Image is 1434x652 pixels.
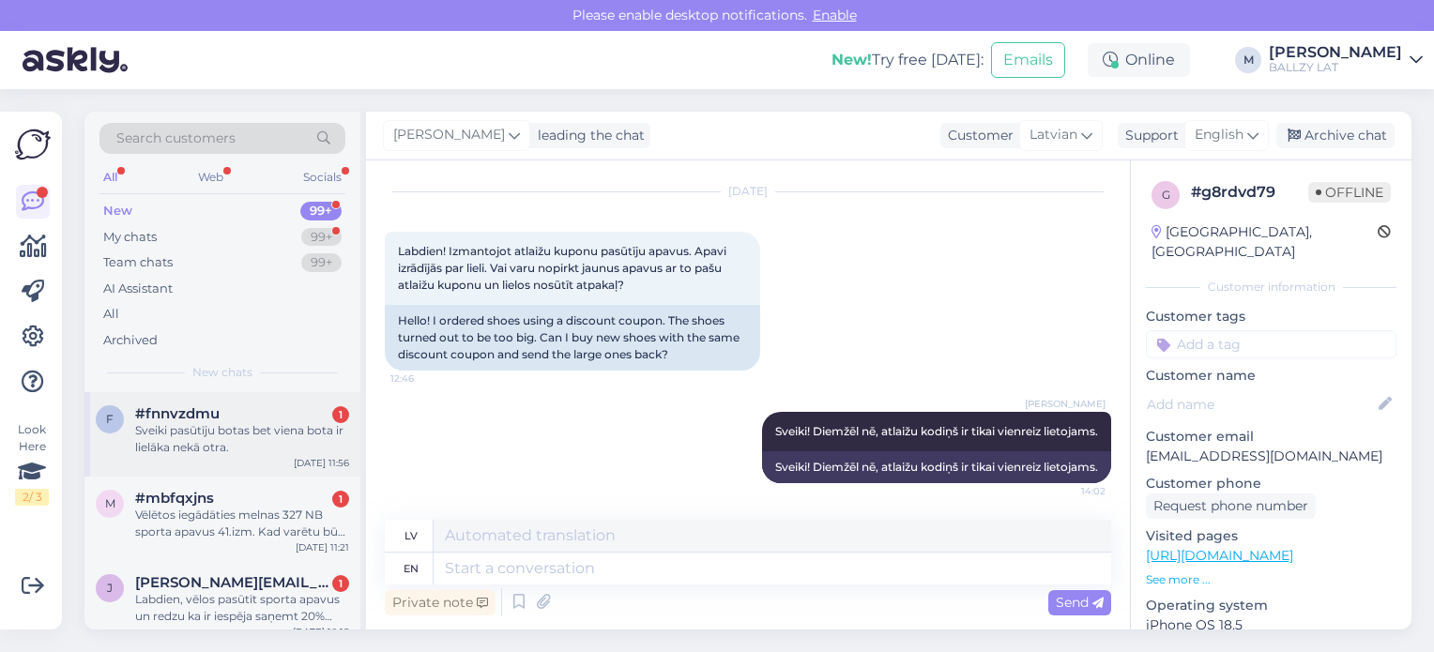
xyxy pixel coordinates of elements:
[831,49,984,71] div: Try free [DATE]:
[103,305,119,324] div: All
[293,625,349,639] div: [DATE] 10:18
[1035,484,1106,498] span: 14:02
[294,456,349,470] div: [DATE] 11:56
[1162,188,1170,202] span: g
[404,553,419,584] div: en
[1118,126,1179,145] div: Support
[1269,45,1402,60] div: [PERSON_NAME]
[300,202,342,220] div: 99+
[940,126,1014,145] div: Customer
[1146,547,1293,564] a: [URL][DOMAIN_NAME]
[299,165,345,190] div: Socials
[1146,571,1396,588] p: See more ...
[1195,125,1243,145] span: English
[103,331,158,350] div: Archived
[301,253,342,272] div: 99+
[1146,307,1396,326] p: Customer tags
[1146,427,1396,447] p: Customer email
[135,591,349,625] div: Labdien, vēlos pasūtīt sporta apavus un redzu ka ir iespēja saņemt 20% atlaidi piereģistrējoties....
[762,451,1111,483] div: Sveiki! Diemžēl nē, atlaižu kodiņš ir tikai vienreiz lietojams.
[1308,182,1391,203] span: Offline
[385,305,760,371] div: Hello! I ordered shoes using a discount coupon. The shoes turned out to be too big. Can I buy new...
[1147,394,1375,415] input: Add name
[103,253,173,272] div: Team chats
[991,42,1065,78] button: Emails
[107,581,113,595] span: j
[404,520,418,552] div: lv
[192,364,252,381] span: New chats
[301,228,342,247] div: 99+
[103,202,132,220] div: New
[1146,474,1396,493] p: Customer phone
[332,575,349,592] div: 1
[385,590,496,615] div: Private note
[390,371,461,386] span: 12:46
[1146,279,1396,296] div: Customer information
[103,280,173,298] div: AI Assistant
[1191,181,1308,204] div: # g8rdvd79
[393,125,505,145] span: [PERSON_NAME]
[831,51,872,68] b: New!
[1269,45,1423,75] a: [PERSON_NAME]BALLZY LAT
[116,129,236,148] span: Search customers
[15,489,49,506] div: 2 / 3
[1146,493,1316,519] div: Request phone number
[135,405,220,422] span: #fnnvzdmu
[332,406,349,423] div: 1
[103,228,157,247] div: My chats
[1269,60,1402,75] div: BALLZY LAT
[1146,596,1396,615] p: Operating system
[385,183,1111,200] div: [DATE]
[1030,125,1077,145] span: Latvian
[1146,615,1396,635] p: iPhone OS 18.5
[807,7,862,23] span: Enable
[15,421,49,506] div: Look Here
[1235,47,1261,73] div: M
[530,126,645,145] div: leading the chat
[1056,594,1104,611] span: Send
[135,490,214,507] span: #mbfqxjns
[15,127,51,162] img: Askly Logo
[99,165,121,190] div: All
[1146,330,1396,358] input: Add a tag
[1146,526,1396,546] p: Visited pages
[1146,447,1396,466] p: [EMAIL_ADDRESS][DOMAIN_NAME]
[1152,222,1378,262] div: [GEOGRAPHIC_DATA], [GEOGRAPHIC_DATA]
[1025,397,1106,411] span: [PERSON_NAME]
[135,507,349,540] div: Vēlētos iegādāties melnas 327 NB sporta apavus 41.izm. Kad varētu būt piedāvājumā?
[296,540,349,554] div: [DATE] 11:21
[135,574,330,591] span: juris.popmanis@gmail.com
[106,412,114,426] span: f
[1146,366,1396,386] p: Customer name
[135,422,349,456] div: Sveiki pasūtīju botas bet viena bota ir lielāka nekā otra.
[194,165,227,190] div: Web
[1088,43,1190,77] div: Online
[1276,123,1395,148] div: Archive chat
[398,244,729,292] span: Labdien! Izmantojot atlaižu kuponu pasūtīju apavus. Apavi izrādījās par lieli. Vai varu nopirkt j...
[105,496,115,510] span: m
[332,491,349,508] div: 1
[775,424,1098,438] span: Sveiki! Diemžēl nē, atlaižu kodiņš ir tikai vienreiz lietojams.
